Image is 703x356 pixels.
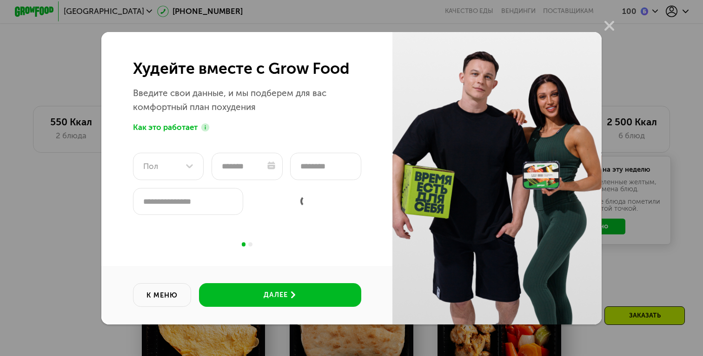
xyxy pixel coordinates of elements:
[143,161,196,172] div: Пол
[199,283,361,306] button: далее
[133,283,192,306] button: к меню
[140,291,184,300] div: к меню
[133,59,361,78] h3: Худейте вместе с Grow Food
[133,86,361,114] div: Введите свои данные, и мы подберем для вас комфортный план похудения
[264,290,288,300] div: далее
[133,122,210,133] div: Как это работает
